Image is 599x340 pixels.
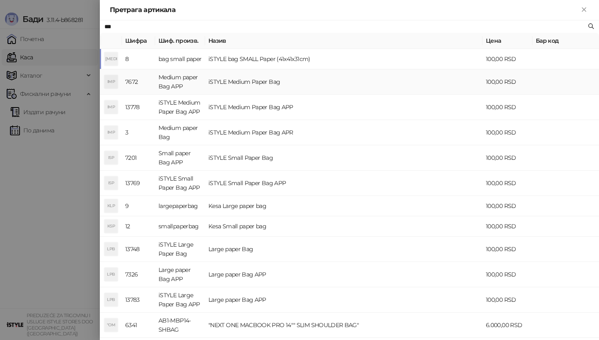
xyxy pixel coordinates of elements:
td: 7326 [122,262,155,287]
td: 12 [122,216,155,237]
button: Close [579,5,589,15]
th: Бар код [532,33,599,49]
div: LPB [104,293,118,306]
td: 100,00 RSD [483,49,532,69]
td: iSTYLE Small Paper Bag APP [155,171,205,196]
td: AB1-MBP14-SHBAG [155,313,205,338]
td: "NEXT ONE MACBOOK PRO 14"" SLIM SHOULDER BAG" [205,313,483,338]
td: Kesa Large paper bag [205,196,483,216]
td: 100,00 RSD [483,120,532,145]
td: Large paper Bag APP [205,287,483,313]
td: 100,00 RSD [483,216,532,237]
td: iSTYLE Small Paper Bag APP [205,171,483,196]
td: 100,00 RSD [483,262,532,287]
div: IMP [104,75,118,88]
div: KLP [104,199,118,213]
td: Medium paper Bag APP [155,69,205,95]
td: 7201 [122,145,155,171]
div: IMP [104,100,118,114]
div: [MEDICAL_DATA] [104,52,118,66]
td: iSTYLE Medium Paper Bag [205,69,483,95]
div: IMP [104,126,118,139]
td: Small paper Bag APP [155,145,205,171]
td: Large paper Bag APP [205,262,483,287]
td: 8 [122,49,155,69]
th: Шифра [122,33,155,49]
td: 100,00 RSD [483,196,532,216]
td: 13748 [122,237,155,262]
td: iSTYLE bag SMALL Paper (41x41x31cm) [205,49,483,69]
td: 3 [122,120,155,145]
td: bag small paper [155,49,205,69]
td: Large paper Bag [205,237,483,262]
td: 13778 [122,95,155,120]
div: ISP [104,176,118,190]
th: Назив [205,33,483,49]
td: 100,00 RSD [483,69,532,95]
td: Medium paper Bag [155,120,205,145]
td: 100,00 RSD [483,95,532,120]
td: 100,00 RSD [483,171,532,196]
div: KSP [104,220,118,233]
td: 100,00 RSD [483,287,532,313]
div: Претрага артикала [110,5,579,15]
td: 7672 [122,69,155,95]
div: ISP [104,151,118,164]
td: 13783 [122,287,155,313]
td: iSTYLE Medium Paper Bag APP [205,95,483,120]
td: 6341 [122,313,155,338]
td: iSTYLE Large Paper Bag APP [155,287,205,313]
div: "OM [104,318,118,332]
td: 9 [122,196,155,216]
td: 100,00 RSD [483,237,532,262]
td: 100,00 RSD [483,145,532,171]
td: iSTYLE Medium Paper Bag APR [205,120,483,145]
div: LPB [104,268,118,281]
td: iSTYLE Medium Paper Bag APP [155,95,205,120]
td: iSTYLE Small Paper Bag [205,145,483,171]
td: Kesa Small paper bag [205,216,483,237]
td: Large paper Bag APP [155,262,205,287]
th: Цена [483,33,532,49]
td: smallpaperbag [155,216,205,237]
td: iSTYLE Large Paper Bag [155,237,205,262]
td: largepaperbag [155,196,205,216]
td: 13769 [122,171,155,196]
th: Шиф. произв. [155,33,205,49]
div: LPB [104,242,118,256]
td: 6.000,00 RSD [483,313,532,338]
